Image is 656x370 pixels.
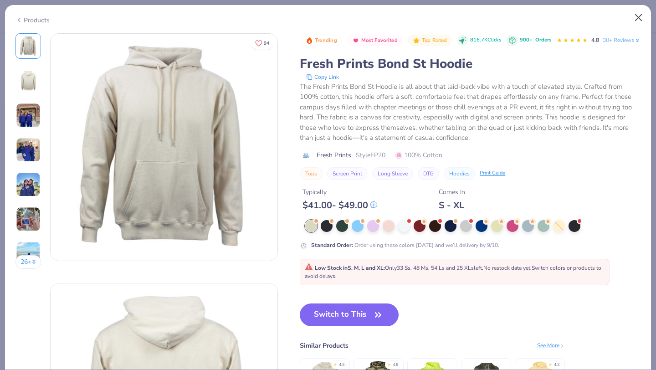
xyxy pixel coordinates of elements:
[418,167,439,180] button: DTG
[537,341,565,349] div: See More
[554,362,559,368] div: 4.3
[16,242,41,266] img: User generated content
[393,362,398,368] div: 4.8
[300,152,312,159] img: brand logo
[520,36,551,44] div: 900+
[422,38,447,43] span: Top Rated
[408,35,451,46] button: Badge Button
[51,34,277,261] img: Front
[301,35,342,46] button: Badge Button
[16,138,41,162] img: User generated content
[306,37,313,44] img: Trending sort
[302,200,377,211] div: $ 41.00 - $ 49.00
[439,187,465,197] div: Comes In
[17,35,39,57] img: Front
[300,55,641,72] div: Fresh Prints Bond St Hoodie
[327,167,368,180] button: Screen Print
[372,167,413,180] button: Long Sleeve
[333,362,337,365] div: ★
[347,35,402,46] button: Badge Button
[15,15,50,25] div: Products
[630,9,647,26] button: Close
[16,207,41,231] img: User generated content
[305,264,601,280] span: Only 33 Ss, 48 Ms, 54 Ls and 25 XLs left. Switch colors or products to avoid delays.
[470,36,501,44] span: 816.7K Clicks
[303,72,342,82] button: copy to clipboard
[535,36,551,43] span: Orders
[17,70,39,92] img: Back
[302,187,377,197] div: Typically
[439,200,465,211] div: S - XL
[300,303,399,326] button: Switch to This
[557,33,588,48] div: 4.8 Stars
[480,170,505,177] div: Print Guide
[15,255,41,269] button: 26+
[339,362,344,368] div: 4.5
[317,150,351,160] span: Fresh Prints
[444,167,475,180] button: Hoodies
[300,167,323,180] button: Tops
[395,150,442,160] span: 100% Cotton
[387,362,391,365] div: ★
[16,103,41,128] img: User generated content
[311,242,353,249] strong: Standard Order :
[591,36,599,44] span: 4.8
[311,241,499,249] div: Order using these colors [DATE] and we’ll delivery by 9/10.
[264,41,269,46] span: 94
[300,82,641,143] div: The Fresh Prints Bond St Hoodie is all about that laid-back vibe with a touch of elevated style. ...
[483,264,532,272] span: No restock date yet.
[603,36,641,44] a: 30+ Reviews
[16,172,41,197] img: User generated content
[251,36,273,50] button: Like
[352,37,359,44] img: Most Favorited sort
[413,37,420,44] img: Top Rated sort
[356,150,385,160] span: Style FP20
[361,38,398,43] span: Most Favorited
[548,362,552,365] div: ★
[315,264,385,272] strong: Low Stock in S, M, L and XL :
[315,38,337,43] span: Trending
[300,341,348,350] div: Similar Products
